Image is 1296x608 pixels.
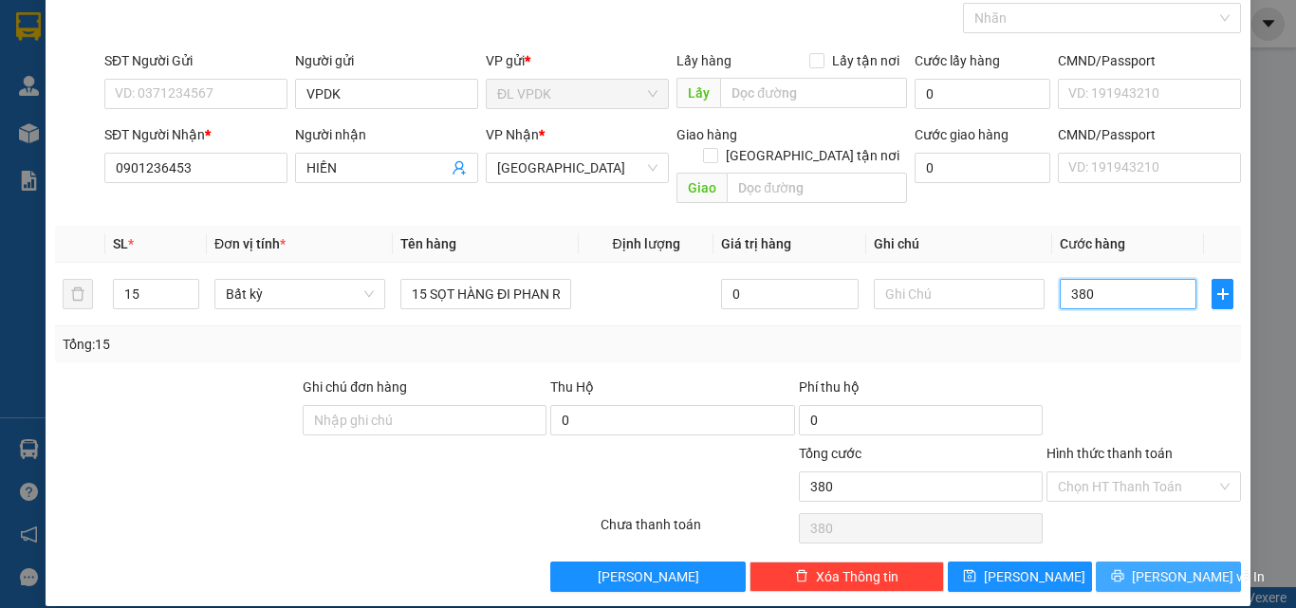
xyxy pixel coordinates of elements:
[104,50,287,71] div: SĐT Người Gửi
[599,514,797,547] div: Chưa thanh toán
[63,334,502,355] div: Tổng: 15
[214,236,286,251] span: Đơn vị tính
[915,127,1009,142] label: Cước giao hàng
[206,24,251,69] img: logo.jpg
[824,50,907,71] span: Lấy tận nơi
[718,145,907,166] span: [GEOGRAPHIC_DATA] tận nơi
[295,124,478,145] div: Người nhận
[117,28,188,117] b: Gửi khách hàng
[612,236,679,251] span: Định lượng
[1132,566,1265,587] span: [PERSON_NAME] và In
[1046,446,1173,461] label: Hình thức thanh toán
[816,566,898,587] span: Xóa Thông tin
[159,90,261,114] li: (c) 2017
[113,236,128,251] span: SL
[915,79,1050,109] input: Cước lấy hàng
[676,127,737,142] span: Giao hàng
[452,160,467,175] span: user-add
[866,226,1052,263] th: Ghi chú
[750,562,944,592] button: deleteXóa Thông tin
[303,379,407,395] label: Ghi chú đơn hàng
[104,124,287,145] div: SĐT Người Nhận
[486,50,669,71] div: VP gửi
[550,379,594,395] span: Thu Hộ
[984,566,1085,587] span: [PERSON_NAME]
[676,173,727,203] span: Giao
[799,446,861,461] span: Tổng cước
[486,127,539,142] span: VP Nhận
[676,78,720,108] span: Lấy
[497,80,657,108] span: ĐL VPDK
[720,78,907,108] input: Dọc đường
[874,279,1045,309] input: Ghi Chú
[963,569,976,584] span: save
[727,173,907,203] input: Dọc đường
[63,279,93,309] button: delete
[400,236,456,251] span: Tên hàng
[24,122,99,245] b: Phúc An Express
[1060,236,1125,251] span: Cước hàng
[948,562,1093,592] button: save[PERSON_NAME]
[1111,569,1124,584] span: printer
[1058,50,1241,71] div: CMND/Passport
[159,72,261,87] b: [DOMAIN_NAME]
[1213,286,1232,302] span: plus
[915,53,1000,68] label: Cước lấy hàng
[226,280,374,308] span: Bất kỳ
[1058,124,1241,145] div: CMND/Passport
[1096,562,1241,592] button: printer[PERSON_NAME] và In
[915,153,1050,183] input: Cước giao hàng
[24,24,119,119] img: logo.jpg
[795,569,808,584] span: delete
[799,377,1043,405] div: Phí thu hộ
[721,279,858,309] input: 0
[497,154,657,182] span: ĐL Quận 1
[598,566,699,587] span: [PERSON_NAME]
[721,236,791,251] span: Giá trị hàng
[303,405,546,435] input: Ghi chú đơn hàng
[400,279,571,309] input: VD: Bàn, Ghế
[295,50,478,71] div: Người gửi
[550,562,745,592] button: [PERSON_NAME]
[1212,279,1233,309] button: plus
[676,53,731,68] span: Lấy hàng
